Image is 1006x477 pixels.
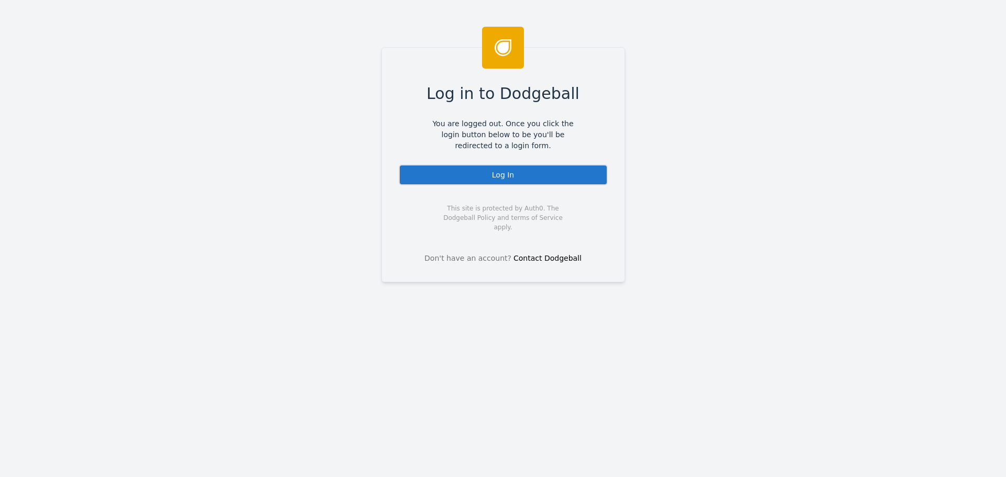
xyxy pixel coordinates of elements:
span: Don't have an account? [424,253,511,264]
span: Log in to Dodgeball [427,82,579,105]
a: Contact Dodgeball [513,254,582,262]
span: You are logged out. Once you click the login button below to be you'll be redirected to a login f... [425,118,582,151]
span: This site is protected by Auth0. The Dodgeball Policy and terms of Service apply. [434,204,572,232]
div: Log In [399,164,608,185]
